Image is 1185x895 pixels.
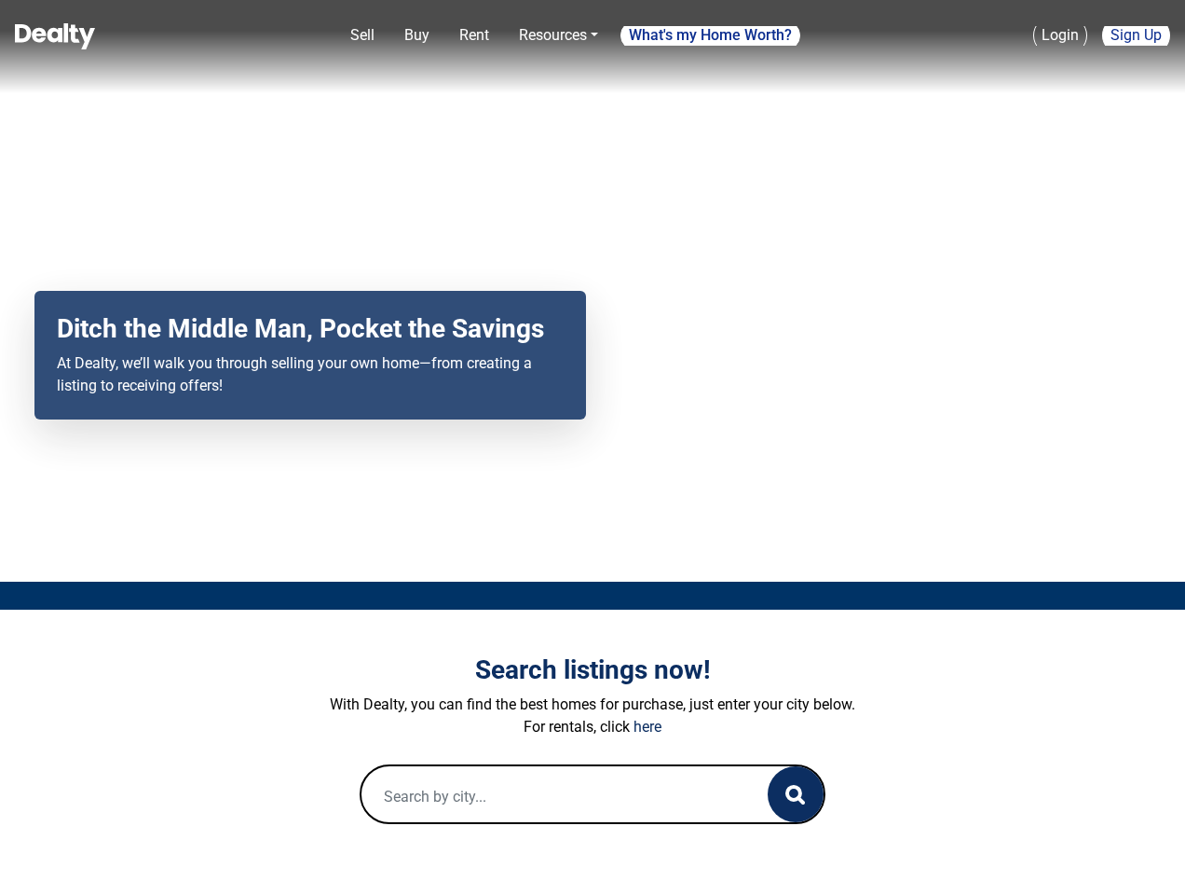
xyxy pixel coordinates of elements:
[343,17,382,54] a: Sell
[361,766,730,826] input: Search by city...
[620,21,800,50] a: What's my Home Worth?
[1033,16,1087,55] a: Login
[397,17,437,54] a: Buy
[511,17,606,54] a: Resources
[15,23,95,49] img: Dealty - Buy, Sell & Rent Homes
[452,17,497,54] a: Rent
[57,313,564,345] h2: Ditch the Middle Man, Pocket the Savings
[57,352,564,397] p: At Dealty, we’ll walk you through selling your own home—from creating a listing to receiving offers!
[1102,16,1170,55] a: Sign Up
[1122,832,1166,876] iframe: Intercom live chat
[75,716,1110,738] p: For rentals, click
[633,718,661,736] a: here
[75,694,1110,716] p: With Dealty, you can find the best homes for purchase, just enter your city below.
[75,654,1110,686] h3: Search listings now!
